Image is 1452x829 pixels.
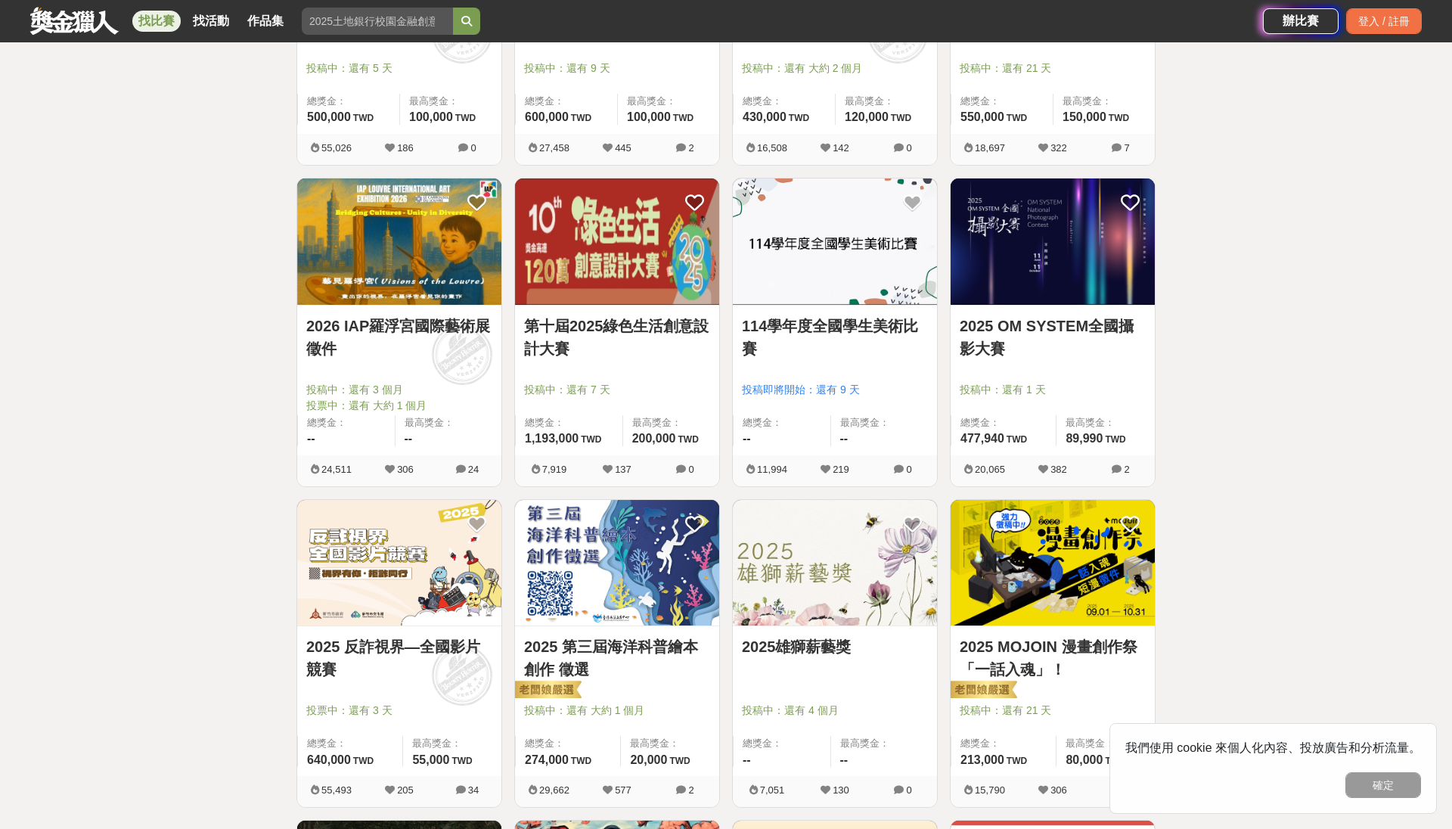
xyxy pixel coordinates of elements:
[951,179,1155,305] img: Cover Image
[1066,753,1103,766] span: 80,000
[743,94,826,109] span: 總獎金：
[353,756,374,766] span: TWD
[742,315,928,360] a: 114學年度全國學生美術比賽
[581,434,601,445] span: TWD
[412,753,449,766] span: 55,000
[975,142,1005,154] span: 18,697
[757,142,787,154] span: 16,508
[960,635,1146,681] a: 2025 MOJOIN 漫畫創作祭「一話入魂」！
[960,382,1146,398] span: 投稿中：還有 1 天
[845,94,928,109] span: 最高獎金：
[1066,432,1103,445] span: 89,990
[306,382,492,398] span: 投稿中：還有 3 個月
[1109,113,1129,123] span: TWD
[833,464,849,475] span: 219
[960,736,1047,751] span: 總獎金：
[688,464,693,475] span: 0
[630,736,710,751] span: 最高獎金：
[468,464,479,475] span: 24
[615,464,631,475] span: 137
[297,179,501,305] img: Cover Image
[673,113,693,123] span: TWD
[307,415,386,430] span: 總獎金：
[353,113,374,123] span: TWD
[960,703,1146,719] span: 投稿中：還有 21 天
[1345,772,1421,798] button: 確定
[412,736,492,751] span: 最高獎金：
[539,142,569,154] span: 27,458
[688,142,693,154] span: 2
[1105,434,1125,445] span: TWD
[960,94,1044,109] span: 總獎金：
[524,635,710,681] a: 2025 第三屆海洋科普繪本創作 徵選
[1007,113,1027,123] span: TWD
[306,703,492,719] span: 投票中：還有 3 天
[321,142,352,154] span: 55,026
[840,736,929,751] span: 最高獎金：
[615,142,631,154] span: 445
[241,11,290,32] a: 作品集
[742,703,928,719] span: 投稿中：還有 4 個月
[669,756,690,766] span: TWD
[405,415,493,430] span: 最高獎金：
[833,142,849,154] span: 142
[948,680,1017,701] img: 老闆娘嚴選
[1007,756,1027,766] span: TWD
[742,61,928,76] span: 投稿中：還有 大約 2 個月
[615,784,631,796] span: 577
[906,142,911,154] span: 0
[307,94,390,109] span: 總獎金：
[307,753,351,766] span: 640,000
[321,464,352,475] span: 24,511
[845,110,889,123] span: 120,000
[627,110,671,123] span: 100,000
[760,784,785,796] span: 7,051
[524,61,710,76] span: 投稿中：還有 9 天
[733,500,937,627] a: Cover Image
[307,736,393,751] span: 總獎金：
[688,784,693,796] span: 2
[397,464,414,475] span: 306
[975,464,1005,475] span: 20,065
[1063,94,1146,109] span: 最高獎金：
[960,753,1004,766] span: 213,000
[571,113,591,123] span: TWD
[1007,434,1027,445] span: TWD
[525,753,569,766] span: 274,000
[542,464,567,475] span: 7,919
[306,398,492,414] span: 投票中：還有 大約 1 個月
[525,94,608,109] span: 總獎金：
[302,8,453,35] input: 2025土地銀行校園金融創意挑戰賽：從你出發 開啟智慧金融新頁
[451,756,472,766] span: TWD
[1050,464,1067,475] span: 382
[1063,110,1106,123] span: 150,000
[1263,8,1339,34] a: 辦比賽
[297,500,501,626] img: Cover Image
[742,635,928,658] a: 2025雄獅薪藝獎
[840,753,849,766] span: --
[525,736,611,751] span: 總獎金：
[525,415,613,430] span: 總獎金：
[678,434,699,445] span: TWD
[743,415,821,430] span: 總獎金：
[1124,142,1129,154] span: 7
[906,784,911,796] span: 0
[840,432,849,445] span: --
[306,61,492,76] span: 投稿中：還有 5 天
[525,432,579,445] span: 1,193,000
[789,113,809,123] span: TWD
[960,432,1004,445] span: 477,940
[840,415,929,430] span: 最高獎金：
[627,94,710,109] span: 最高獎金：
[571,756,591,766] span: TWD
[307,432,315,445] span: --
[960,61,1146,76] span: 投稿中：還有 21 天
[833,784,849,796] span: 130
[1050,142,1067,154] span: 322
[512,680,582,701] img: 老闆娘嚴選
[187,11,235,32] a: 找活動
[743,753,751,766] span: --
